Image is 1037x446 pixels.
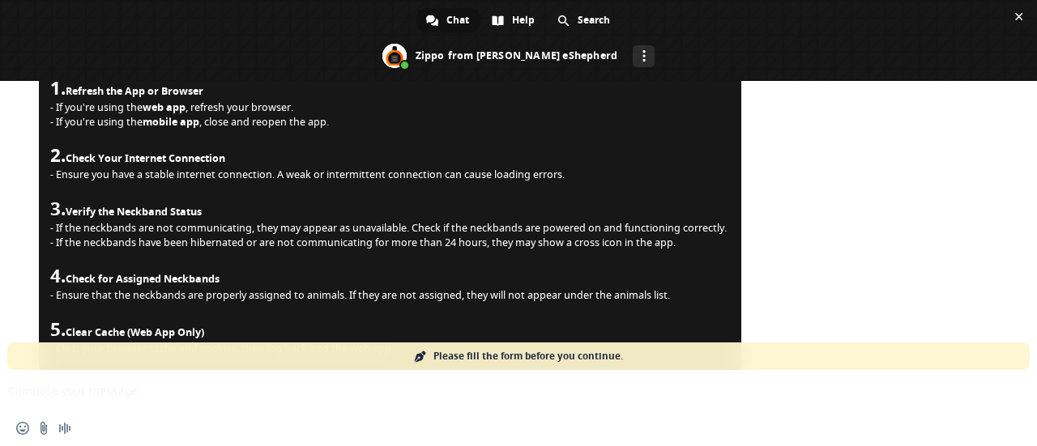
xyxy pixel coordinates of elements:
[446,8,469,32] span: Chat
[50,146,225,166] span: 2.
[143,100,186,114] span: web app
[50,199,202,219] span: 3.
[66,151,225,165] span: Check Your Internet Connection
[66,84,203,98] span: Refresh the App or Browser
[50,79,203,99] span: 1.
[66,205,202,219] span: Verify the Neckband Status
[66,325,204,339] span: Clear Cache (Web App Only)
[50,320,204,340] span: 5.
[578,8,610,32] span: Search
[433,342,623,370] span: Please fill the form before you continue.
[548,8,621,32] div: Search
[416,8,480,32] div: Chat
[50,266,220,287] span: 4.
[1010,8,1027,25] span: Close chat
[58,422,71,435] span: Audio message
[37,422,50,435] span: Send a file
[143,115,199,129] span: mobile app
[512,8,535,32] span: Help
[66,272,220,286] span: Check for Assigned Neckbands
[482,8,546,32] div: Help
[633,45,655,67] div: More channels
[16,422,29,435] span: Insert an emoji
